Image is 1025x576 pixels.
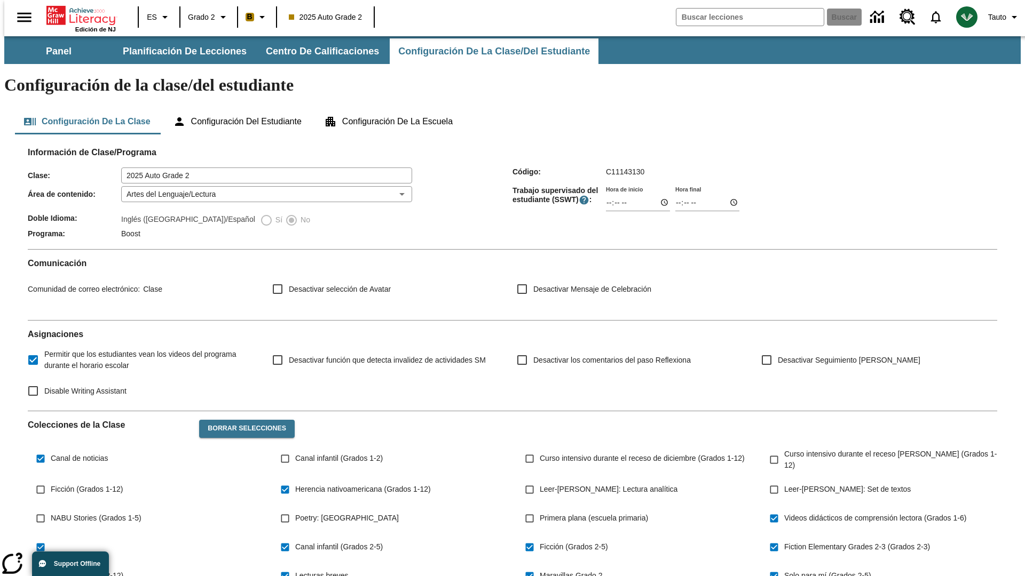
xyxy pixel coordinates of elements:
span: Tauto [988,12,1006,23]
a: Centro de información [864,3,893,32]
span: Canal de noticias [51,453,108,464]
label: Hora final [675,185,701,193]
a: Portada [46,5,116,26]
h2: Información de Clase/Programa [28,147,997,157]
span: Curso intensivo durante el receso [PERSON_NAME] (Grados 1-12) [784,449,997,471]
div: Portada [46,4,116,33]
button: Configuración de la escuela [316,109,461,134]
span: Clase [140,285,162,293]
button: Planificación de lecciones [114,38,255,64]
span: Disable Writing Assistant [44,386,127,397]
span: Boost [121,229,140,238]
span: NABU Stories (Grados 1-5) [51,513,141,524]
span: Primera plana (escuela primaria) [540,513,648,524]
span: Planificación de lecciones [123,45,247,58]
input: Clase [121,167,412,183]
label: Inglés ([GEOGRAPHIC_DATA])/Español [121,214,255,227]
span: No [298,214,310,226]
span: 2025 Auto Grade 2 [289,12,362,23]
button: Escoja un nuevo avatar [950,3,984,31]
button: Borrar selecciones [199,420,295,438]
span: Desactivar función que detecta invalidez de actividades SM [289,355,486,366]
div: Subbarra de navegación [4,36,1021,64]
span: Poetry: [GEOGRAPHIC_DATA] [295,513,399,524]
button: Configuración de la clase/del estudiante [390,38,598,64]
span: Código : [512,167,606,176]
div: Asignaciones [28,329,997,402]
span: Comunidad de correo electrónico : [28,285,140,293]
img: avatar image [956,6,977,28]
span: Canal infantil (Grados 2-5) [295,541,383,553]
div: Subbarra de navegación [4,38,600,64]
span: Desactivar los comentarios del paso Reflexiona [533,355,691,366]
input: Buscar campo [676,9,824,26]
span: Leer-[PERSON_NAME]: Set de textos [784,484,911,495]
div: Artes del Lenguaje/Lectura [121,186,412,202]
span: Leer-[PERSON_NAME]: Lectura analítica [540,484,677,495]
span: Permitir que los estudiantes vean los videos del programa durante el horario escolar [44,349,255,371]
span: Desactivar Mensaje de Celebración [533,284,651,295]
div: Comunicación [28,258,997,311]
span: Sí [273,214,282,226]
span: Desactivar Seguimiento [PERSON_NAME] [778,355,920,366]
h2: Comunicación [28,258,997,268]
span: Área de contenido : [28,190,121,198]
span: B [247,10,253,23]
span: Fiction Elementary Grades 2-3 (Grados 2-3) [784,541,930,553]
button: Panel [5,38,112,64]
div: Información de Clase/Programa [28,158,997,241]
span: Desactivar selección de Avatar [289,284,391,295]
button: Grado: Grado 2, Elige un grado [184,7,234,27]
span: Videos didácticos de comprensión lectora (Grados 1-6) [784,513,966,524]
span: Ficción (Grados 1-12) [51,484,123,495]
span: Centro de calificaciones [266,45,379,58]
a: Centro de recursos, Se abrirá en una pestaña nueva. [893,3,922,31]
h1: Configuración de la clase/del estudiante [4,75,1021,95]
button: El Tiempo Supervisado de Trabajo Estudiantil es el período durante el cual los estudiantes pueden... [579,195,589,205]
button: Perfil/Configuración [984,7,1025,27]
div: Configuración de la clase/del estudiante [15,109,1010,134]
button: Configuración del estudiante [164,109,310,134]
span: Ficción (Grados 2-5) [540,541,608,553]
h2: Asignaciones [28,329,997,339]
span: Grado 2 [188,12,215,23]
button: Abrir el menú lateral [9,2,40,33]
button: Boost El color de la clase es anaranjado claro. Cambiar el color de la clase. [241,7,273,27]
span: Edición de NJ [75,26,116,33]
span: Curso intensivo durante el receso de diciembre (Grados 1-12) [540,453,745,464]
span: Configuración de la clase/del estudiante [398,45,590,58]
span: Herencia nativoamericana (Grados 1-12) [295,484,431,495]
span: Clase : [28,171,121,180]
button: Lenguaje: ES, Selecciona un idioma [142,7,176,27]
span: Trabajo supervisado del estudiante (SSWT) : [512,186,606,205]
label: Hora de inicio [606,185,643,193]
span: Support Offline [54,560,100,567]
span: Canal infantil (Grados 1-2) [295,453,383,464]
span: C11143130 [606,167,644,176]
button: Configuración de la clase [15,109,159,134]
span: Panel [46,45,72,58]
button: Centro de calificaciones [257,38,388,64]
span: Programa : [28,229,121,238]
a: Notificaciones [922,3,950,31]
h2: Colecciones de la Clase [28,420,191,430]
button: Support Offline [32,551,109,576]
span: ES [147,12,157,23]
span: Doble Idioma : [28,214,121,222]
